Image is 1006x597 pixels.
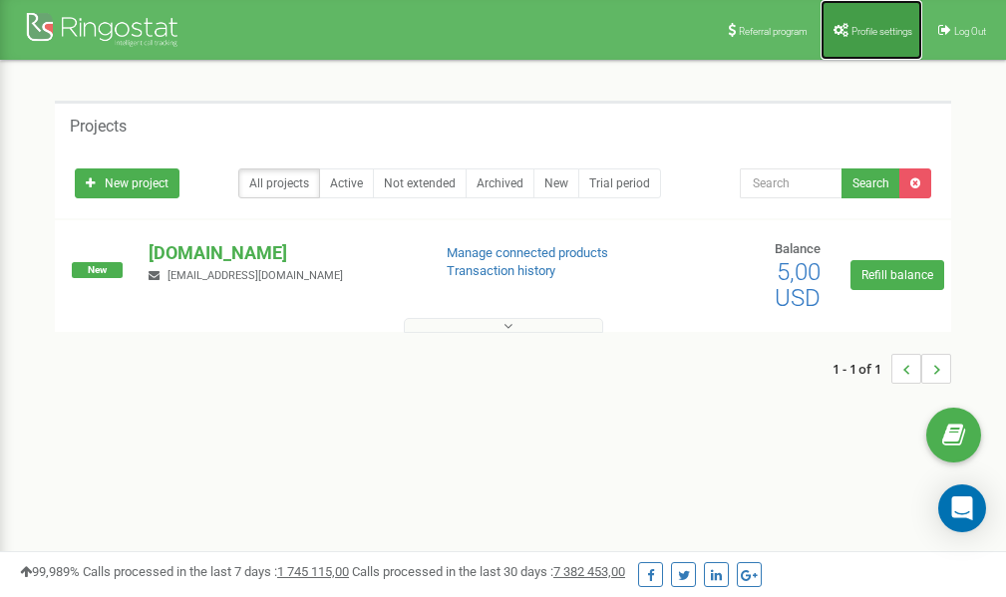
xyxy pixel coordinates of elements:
[72,262,123,278] span: New
[319,168,374,198] a: Active
[775,241,821,256] span: Balance
[740,168,842,198] input: Search
[533,168,579,198] a: New
[851,26,912,37] span: Profile settings
[954,26,986,37] span: Log Out
[850,260,944,290] a: Refill balance
[373,168,467,198] a: Not extended
[238,168,320,198] a: All projects
[938,484,986,532] div: Open Intercom Messenger
[20,564,80,579] span: 99,989%
[578,168,661,198] a: Trial period
[277,564,349,579] u: 1 745 115,00
[83,564,349,579] span: Calls processed in the last 7 days :
[149,240,414,266] p: [DOMAIN_NAME]
[739,26,808,37] span: Referral program
[833,354,891,384] span: 1 - 1 of 1
[841,168,900,198] button: Search
[352,564,625,579] span: Calls processed in the last 30 days :
[75,168,179,198] a: New project
[447,263,555,278] a: Transaction history
[833,334,951,404] nav: ...
[168,269,343,282] span: [EMAIL_ADDRESS][DOMAIN_NAME]
[553,564,625,579] u: 7 382 453,00
[466,168,534,198] a: Archived
[447,245,608,260] a: Manage connected products
[70,118,127,136] h5: Projects
[775,258,821,312] span: 5,00 USD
